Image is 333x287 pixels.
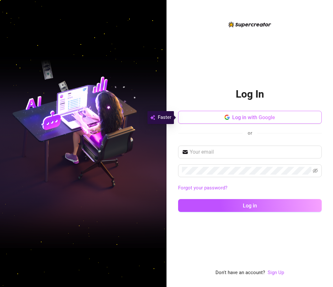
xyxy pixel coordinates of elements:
[158,114,171,121] span: Faster
[232,114,275,120] span: Log in with Google
[178,185,227,191] a: Forgot your password?
[236,88,264,101] h2: Log In
[268,270,284,275] a: Sign Up
[178,111,322,124] button: Log in with Google
[190,148,318,156] input: Your email
[268,269,284,277] a: Sign Up
[228,22,271,27] img: logo-BBDzfeDw.svg
[178,184,322,192] a: Forgot your password?
[248,130,252,136] span: or
[178,199,322,212] button: Log in
[215,269,265,277] span: Don't have an account?
[243,203,257,209] span: Log in
[313,168,318,173] span: eye-invisible
[150,114,155,121] img: svg%3e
